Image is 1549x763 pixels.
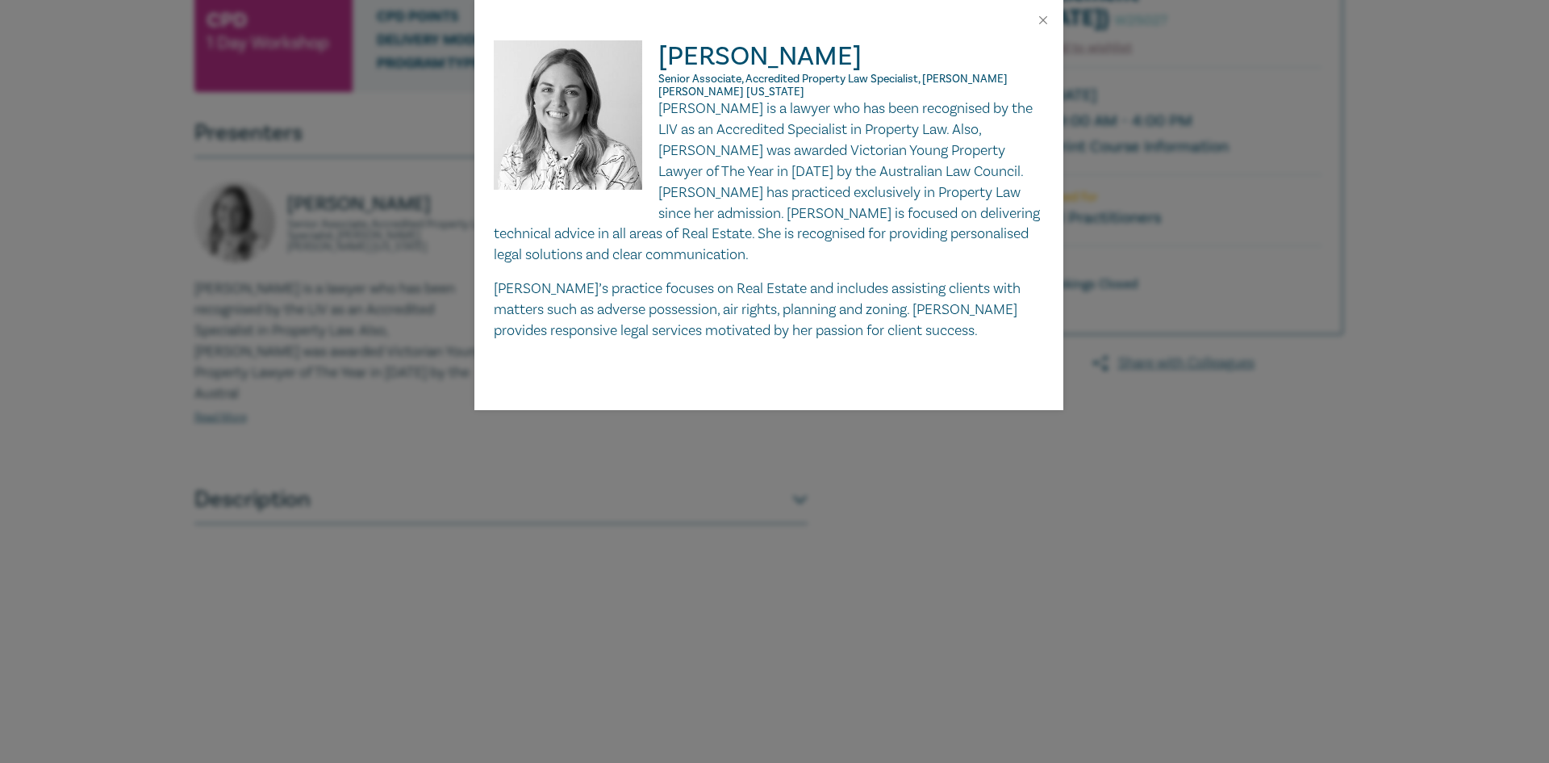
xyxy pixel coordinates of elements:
h2: [PERSON_NAME] [494,40,1044,99]
button: Close [1036,13,1050,27]
span: Senior Associate, Accredited Property Law Specialist, [PERSON_NAME] [PERSON_NAME] [US_STATE] [658,72,1008,99]
p: [PERSON_NAME] is a lawyer who has been recognised by the LIV as an Accredited Specialist in Prope... [494,99,1044,266]
img: Lydia Eastwood [494,40,659,206]
p: [PERSON_NAME]’s practice focuses on Real Estate and includes assisting clients with matters such ... [494,279,1044,342]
